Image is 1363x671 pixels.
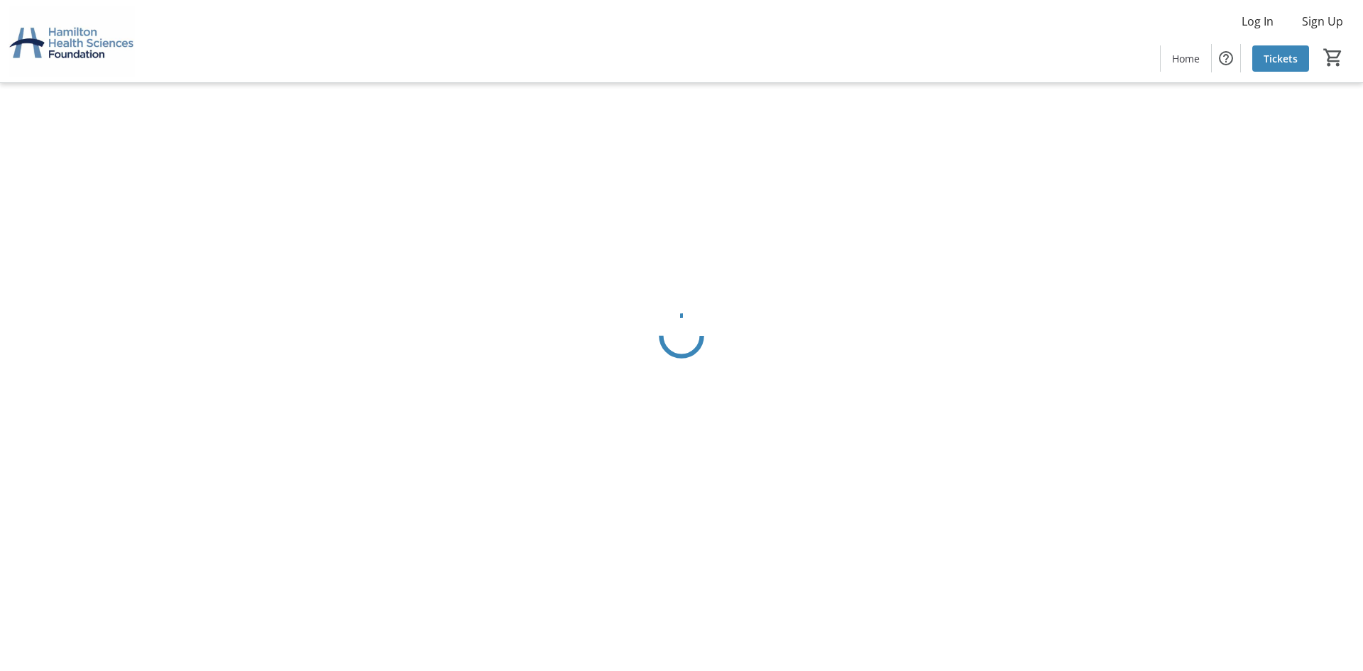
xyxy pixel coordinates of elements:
[1230,10,1285,33] button: Log In
[1252,45,1309,72] a: Tickets
[1212,44,1240,72] button: Help
[1320,45,1346,70] button: Cart
[1242,13,1274,30] span: Log In
[1302,13,1343,30] span: Sign Up
[1291,10,1354,33] button: Sign Up
[1264,51,1298,66] span: Tickets
[1172,51,1200,66] span: Home
[9,6,135,77] img: Hamilton Health Sciences Foundation's Logo
[1161,45,1211,72] a: Home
